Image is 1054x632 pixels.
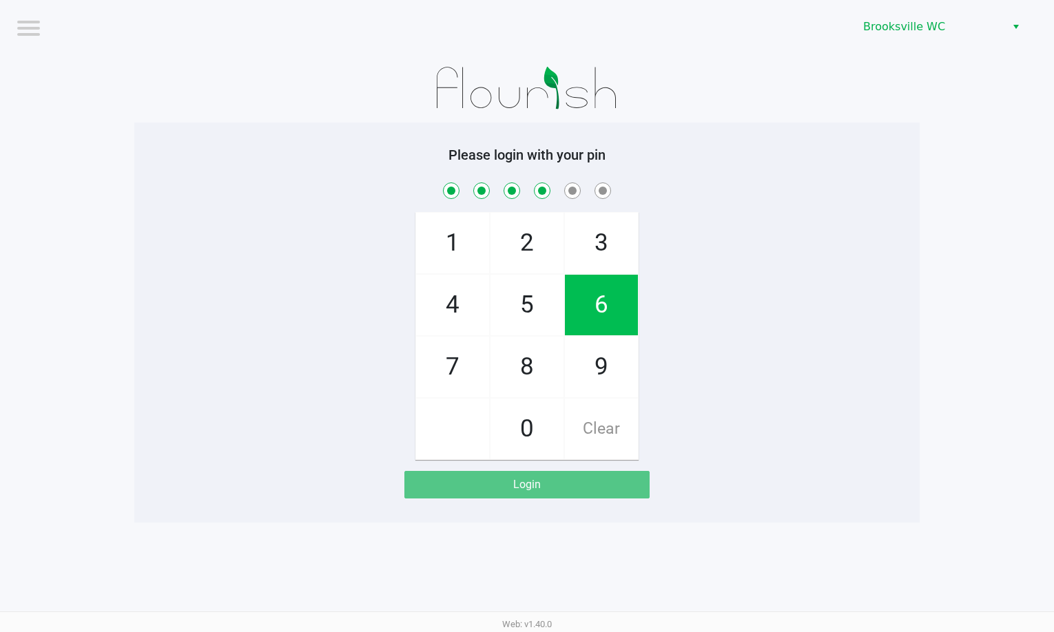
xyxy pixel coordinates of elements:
span: Brooksville WC [863,19,998,35]
span: Web: v1.40.0 [502,619,552,629]
span: 2 [490,213,564,273]
span: 6 [565,275,638,335]
span: 1 [416,213,489,273]
span: 7 [416,337,489,397]
span: 4 [416,275,489,335]
span: 9 [565,337,638,397]
h5: Please login with your pin [145,147,909,163]
span: 0 [490,399,564,459]
button: Select [1006,14,1026,39]
span: 5 [490,275,564,335]
span: 3 [565,213,638,273]
span: 8 [490,337,564,397]
span: Clear [565,399,638,459]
